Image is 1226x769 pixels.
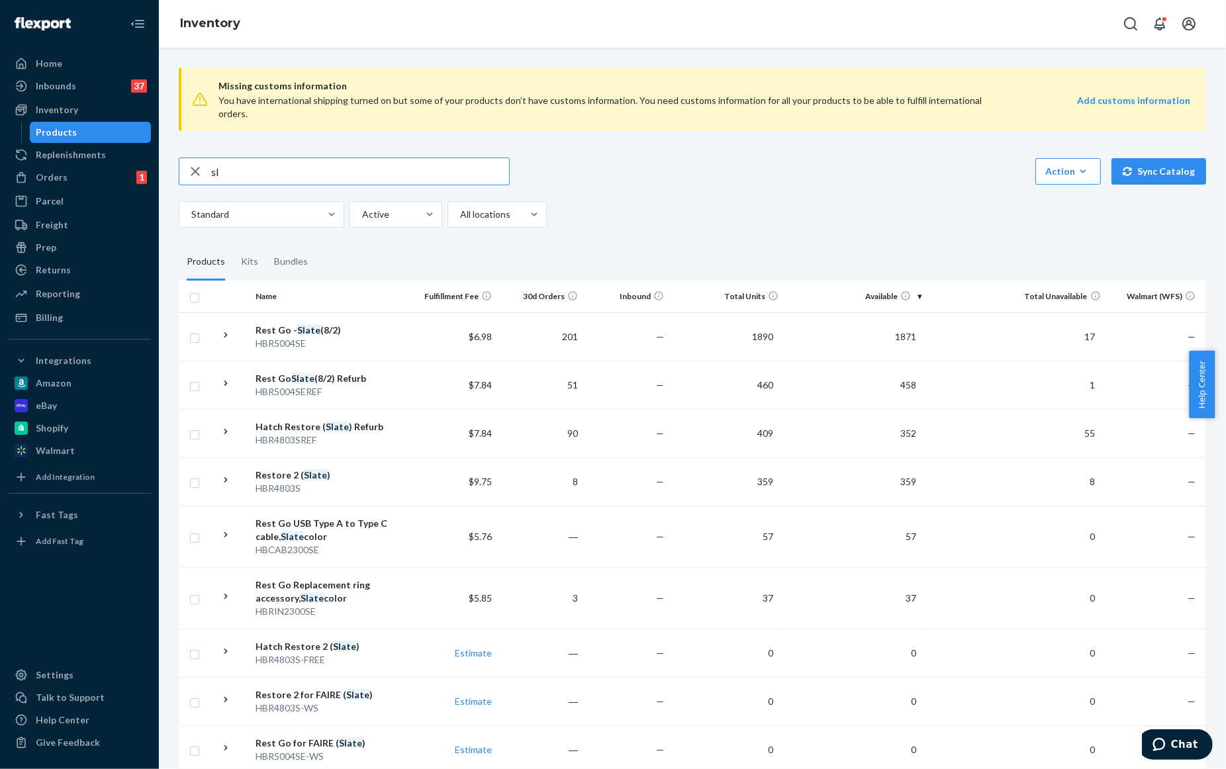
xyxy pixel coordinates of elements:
[747,331,778,342] span: 1890
[8,307,151,328] a: Billing
[256,337,406,350] div: HBR5004SE
[256,578,406,605] div: Rest Go Replacement ring accessory, color
[36,126,77,139] div: Products
[218,78,1190,94] span: Missing customs information
[656,476,664,487] span: —
[1188,592,1196,604] span: —
[469,331,492,342] span: $6.98
[190,208,191,221] input: Standard
[455,744,492,755] a: Estimate
[1188,379,1196,390] span: —
[36,287,80,300] div: Reporting
[411,281,497,312] th: Fulfillment Fee
[656,696,664,707] span: —
[757,592,778,604] span: 37
[1085,476,1101,487] span: 8
[1188,647,1196,658] span: —
[8,709,151,731] a: Help Center
[1189,351,1215,418] button: Help Center
[36,471,95,482] div: Add Integration
[8,467,151,488] a: Add Integration
[304,469,327,480] em: Slate
[656,379,664,390] span: —
[256,469,406,482] div: Restore 2 ( )
[1077,95,1190,106] strong: Add customs information
[291,373,314,384] em: Slate
[124,11,151,37] button: Close Navigation
[895,379,921,390] span: 458
[784,281,927,312] th: Available
[497,567,583,629] td: 3
[895,428,921,439] span: 352
[497,409,583,457] td: 90
[346,689,369,700] em: Slate
[656,428,664,439] span: —
[256,688,406,701] div: Restore 2 for FAIRE ( )
[1085,592,1101,604] span: 0
[36,311,63,324] div: Billing
[281,531,304,542] em: Slate
[256,750,406,763] div: HBR5004SE-WS
[1188,428,1196,439] span: —
[187,244,225,281] div: Products
[906,696,921,707] span: 0
[8,732,151,753] button: Give Feedback
[339,737,362,748] em: Slate
[36,241,56,254] div: Prep
[656,647,664,658] span: —
[1080,331,1101,342] span: 17
[36,399,57,412] div: eBay
[256,640,406,653] div: Hatch Restore 2 ( )
[361,208,362,221] input: Active
[297,324,320,336] em: Slate
[8,99,151,120] a: Inventory
[256,653,406,666] div: HBR4803S-FREE
[1188,531,1196,542] span: —
[752,428,778,439] span: 409
[256,482,406,495] div: HBR4803S
[763,744,778,755] span: 0
[497,506,583,567] td: ―
[1147,11,1173,37] button: Open notifications
[326,421,349,432] em: Slate
[906,744,921,755] span: 0
[1085,744,1101,755] span: 0
[256,543,406,557] div: HBCAB2300SE
[36,535,83,547] div: Add Fast Tag
[583,281,669,312] th: Inbound
[36,422,68,435] div: Shopify
[256,372,406,385] div: Rest Go (8/2) Refurb
[1188,696,1196,707] span: —
[1117,11,1144,37] button: Open Search Box
[1045,165,1091,178] div: Action
[8,531,151,552] a: Add Fast Tag
[669,281,784,312] th: Total Units
[301,592,324,604] em: Slate
[469,476,492,487] span: $9.75
[1188,476,1196,487] span: —
[36,736,100,749] div: Give Feedback
[36,713,89,727] div: Help Center
[497,677,583,725] td: ―
[256,737,406,750] div: Rest Go for FAIRE ( )
[469,428,492,439] span: $7.84
[8,373,151,394] a: Amazon
[36,171,68,184] div: Orders
[256,701,406,715] div: HBR4803S-WS
[8,687,151,708] button: Talk to Support
[1176,11,1202,37] button: Open account menu
[1077,94,1190,120] a: Add customs information
[1188,331,1196,342] span: —
[890,331,921,342] span: 1871
[36,218,68,232] div: Freight
[497,361,583,409] td: 51
[763,647,778,658] span: 0
[241,244,258,281] div: Kits
[656,531,664,542] span: —
[1106,281,1206,312] th: Walmart (WFS)
[15,17,71,30] img: Flexport logo
[656,744,664,755] span: —
[1085,696,1101,707] span: 0
[469,379,492,390] span: $7.84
